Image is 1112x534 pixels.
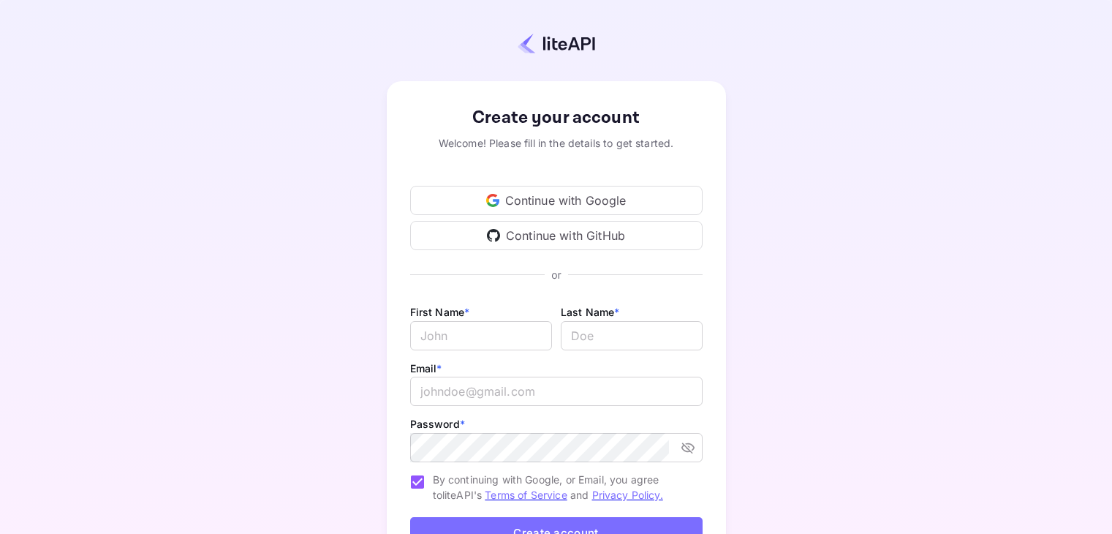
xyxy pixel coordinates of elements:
[561,321,703,350] input: Doe
[410,306,470,318] label: First Name
[433,472,691,503] span: By continuing with Google, or Email, you agree to liteAPI's and
[485,489,567,501] a: Terms of Service
[561,306,620,318] label: Last Name
[410,377,703,406] input: johndoe@gmail.com
[410,105,703,131] div: Create your account
[675,435,701,461] button: toggle password visibility
[410,135,703,151] div: Welcome! Please fill in the details to get started.
[410,221,703,250] div: Continue with GitHub
[410,418,465,430] label: Password
[410,362,442,375] label: Email
[518,33,595,54] img: liteapi
[410,321,552,350] input: John
[592,489,663,501] a: Privacy Policy.
[410,186,703,215] div: Continue with Google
